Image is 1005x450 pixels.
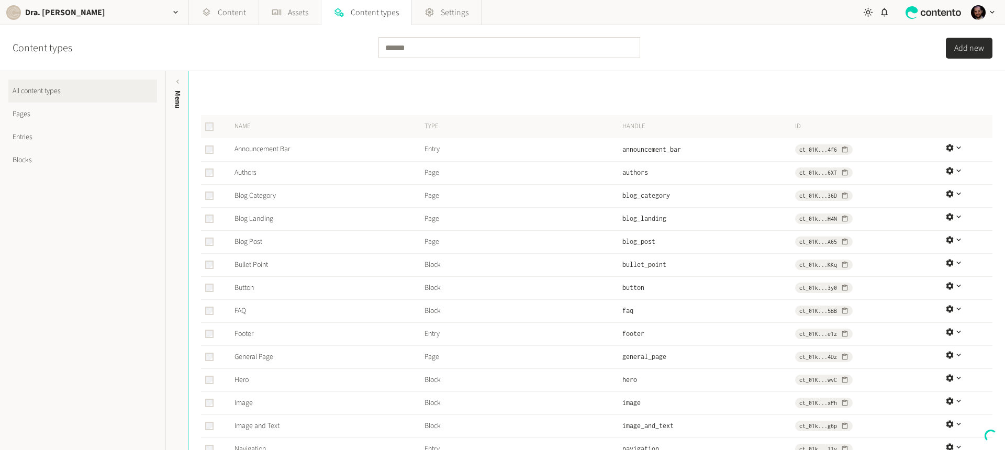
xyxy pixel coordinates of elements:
a: Authors [234,167,256,178]
button: ct_01K...36D [795,190,853,201]
button: ct_01k...6XT [795,167,853,178]
span: ct_01k...4Dz [799,352,837,362]
button: ct_01k...g6p [795,421,853,431]
td: Block [424,299,622,322]
a: Announcement Bar [234,144,290,154]
button: ct_01k...KKq [795,260,853,270]
span: ct_01K...A65 [799,237,837,246]
button: ct_01k...H4N [795,213,853,224]
a: Blocks [8,149,157,172]
button: ct_01K...A65 [795,237,853,247]
td: Block [424,391,622,414]
a: Blog Category [234,190,276,201]
button: ct_01K...4f6 [795,144,853,155]
span: image [622,399,641,407]
button: ct_01K...5BB [795,306,853,316]
td: Block [424,368,622,391]
span: ct_01K...36D [799,191,837,200]
th: Handle [622,115,795,138]
span: ct_01K...wvC [799,375,837,385]
button: ct_01k...4Dz [795,352,853,362]
span: Content types [351,6,399,19]
span: authors [622,168,648,176]
h2: Content types [13,40,72,56]
a: Button [234,283,254,293]
span: faq [622,307,633,314]
span: ct_01k...6XT [799,168,837,177]
span: blog_landing [622,215,666,222]
span: bullet_point [622,261,666,268]
button: ct_01K...wvC [795,375,853,385]
a: Pages [8,103,157,126]
a: Blog Post [234,237,262,247]
button: ct_01k...3y0 [795,283,853,293]
span: hero [622,376,637,384]
td: Page [424,161,622,184]
a: Blog Landing [234,213,273,224]
a: Entries [8,126,157,149]
span: image_and_text [622,422,674,430]
a: FAQ [234,306,246,316]
span: announcement_bar [622,145,681,153]
th: Type [424,115,622,138]
h2: Dra. [PERSON_NAME] [25,6,105,19]
td: Block [424,276,622,299]
td: Page [424,207,622,230]
th: Name [226,115,424,138]
td: Entry [424,322,622,345]
a: Image and Text [234,421,280,431]
a: Hero [234,375,249,385]
span: ct_01K...5BB [799,306,837,316]
span: blog_category [622,192,670,199]
a: All content types [8,80,157,103]
a: Bullet Point [234,260,268,270]
th: ID [795,115,945,138]
span: ct_01K...xPh [799,398,837,408]
span: Menu [172,91,183,108]
span: ct_01k...3y0 [799,283,837,292]
td: Entry [424,138,622,161]
span: ct_01k...H4N [799,214,837,223]
a: Image [234,398,253,408]
span: button [622,284,644,291]
span: ct_01K...e1z [799,329,837,339]
td: Page [424,345,622,368]
span: ct_01K...4f6 [799,145,837,154]
span: ct_01k...KKq [799,260,837,269]
span: footer [622,330,644,337]
td: Block [424,253,622,276]
a: General Page [234,352,273,362]
img: Andre Teves [971,5,986,20]
a: Footer [234,329,253,339]
span: Settings [441,6,468,19]
button: Add new [946,38,992,59]
span: general_page [622,353,666,361]
span: ct_01k...g6p [799,421,837,431]
td: Page [424,230,622,253]
span: blog_post [622,238,655,245]
button: ct_01K...e1z [795,329,853,339]
img: Dra. Caroline Cha [6,5,21,20]
td: Block [424,414,622,437]
td: Page [424,184,622,207]
button: ct_01K...xPh [795,398,853,408]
